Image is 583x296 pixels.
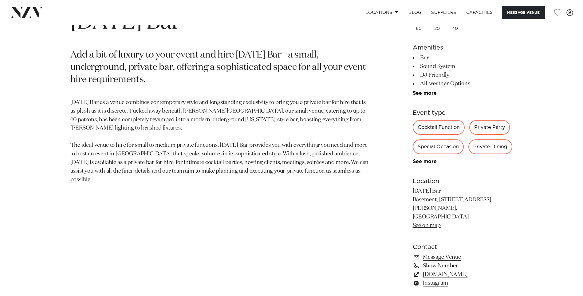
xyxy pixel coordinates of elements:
[413,43,513,52] h6: Amenities
[70,49,369,86] p: Add a bit of luxury to your event and hire [DATE] Bar - a small, underground, private bar, offeri...
[413,187,513,230] p: [DATE] Bar Basement, [STREET_ADDRESS][PERSON_NAME], [GEOGRAPHIC_DATA]
[360,6,404,19] a: Locations
[413,71,513,79] li: DJ Friendly
[413,120,465,135] div: Cocktail Function
[413,253,513,262] a: Message Venue
[413,54,513,62] li: Bar
[413,242,513,252] h6: Contact
[10,7,43,18] img: nzv-logo.png
[502,6,545,19] button: Message Venue
[413,108,513,118] h6: Event type
[413,279,513,287] a: Instagram
[469,120,510,135] div: Private Party
[404,6,426,19] a: BLOG
[70,98,369,184] p: [DATE] Bar as a venue combines contemporary style and longstanding exclusivity to bring you a pri...
[413,223,441,228] a: See on map
[413,270,513,279] a: [DOMAIN_NAME]
[413,262,513,270] a: Show Number
[413,139,464,154] div: Special Occasion
[468,139,512,154] div: Private Dining
[426,6,461,19] a: SUPPLIERS
[413,62,513,71] li: Sound System
[461,6,498,19] a: Capacities
[413,177,513,186] h6: Location
[413,79,513,88] li: All-weather Options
